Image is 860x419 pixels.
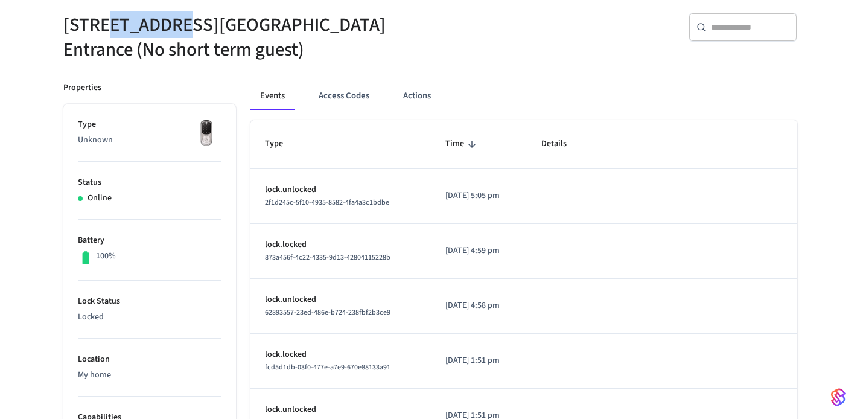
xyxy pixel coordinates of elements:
span: Type [265,135,299,153]
p: Location [78,353,221,366]
p: 100% [96,250,116,263]
p: [DATE] 4:59 pm [445,245,512,257]
p: lock.unlocked [265,293,416,306]
h5: [STREET_ADDRESS][GEOGRAPHIC_DATA] Entrance (No short term guest) [63,13,423,62]
p: Properties [63,82,101,94]
p: lock.locked [265,348,416,361]
span: Details [541,135,582,153]
button: Events [250,82,295,110]
p: Unknown [78,134,221,147]
p: Lock Status [78,295,221,308]
p: Type [78,118,221,131]
span: Time [445,135,480,153]
span: 873a456f-4c22-4335-9d13-42804115228b [265,252,390,263]
p: [DATE] 1:51 pm [445,354,512,367]
div: ant example [250,82,797,110]
p: [DATE] 4:58 pm [445,299,512,312]
span: 2f1d245c-5f10-4935-8582-4fa4a3c1bdbe [265,197,389,208]
button: Actions [393,82,441,110]
span: fcd5d1db-03f0-477e-a7e9-670e88133a91 [265,362,390,373]
p: [DATE] 5:05 pm [445,190,512,202]
p: lock.unlocked [265,184,416,196]
p: Battery [78,234,221,247]
p: lock.unlocked [265,403,416,416]
p: lock.locked [265,238,416,251]
p: My home [78,369,221,382]
p: Online [88,192,112,205]
p: Status [78,176,221,189]
button: Access Codes [309,82,379,110]
img: Yale Assure Touchscreen Wifi Smart Lock, Satin Nickel, Front [191,118,221,149]
img: SeamLogoGradient.69752ec5.svg [831,388,846,407]
span: 62893557-23ed-486e-b724-238fbf2b3ce9 [265,307,390,318]
p: Locked [78,311,221,324]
